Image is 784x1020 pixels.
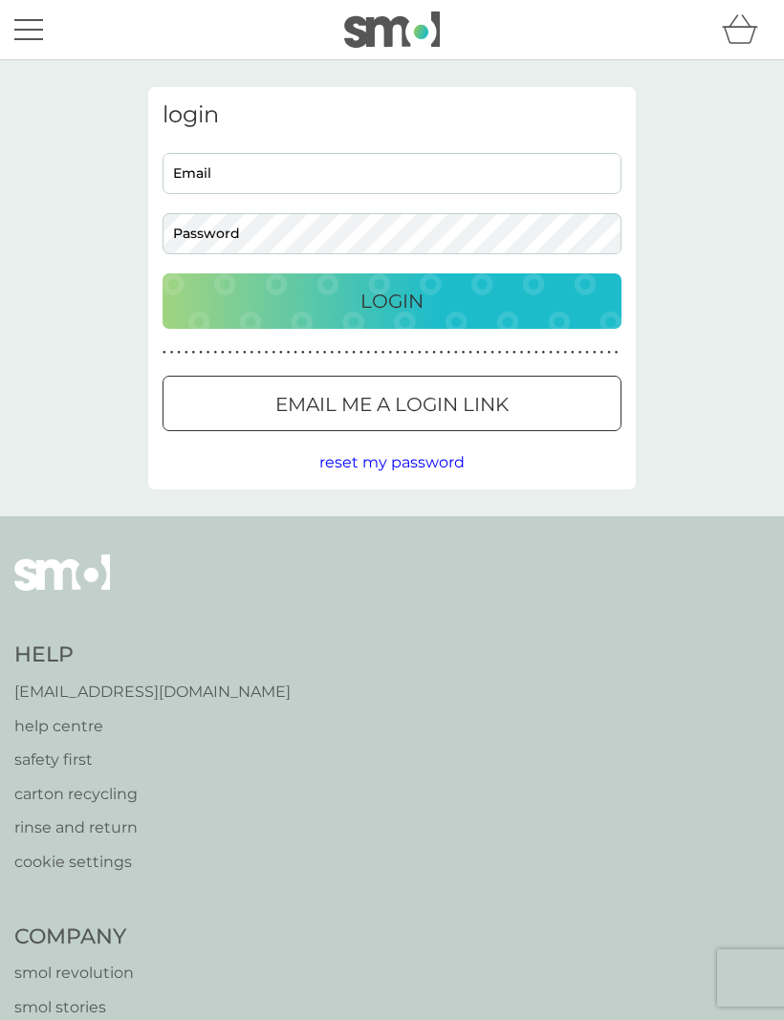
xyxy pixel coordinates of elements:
p: ● [454,348,458,358]
p: ● [432,348,436,358]
p: ● [170,348,174,358]
p: ● [265,348,269,358]
p: ● [185,348,188,358]
h4: Help [14,640,291,670]
img: smol [344,11,440,48]
p: ● [446,348,450,358]
p: ● [367,348,371,358]
h3: login [163,101,621,129]
h4: Company [14,922,219,952]
p: ● [396,348,400,358]
div: basket [722,11,770,49]
p: ● [381,348,385,358]
a: smol stories [14,995,219,1020]
p: ● [600,348,604,358]
p: ● [352,348,356,358]
p: ● [563,348,567,358]
p: ● [418,348,422,358]
p: ● [542,348,546,358]
p: ● [359,348,363,358]
p: ● [490,348,494,358]
p: ● [374,348,378,358]
p: ● [207,348,210,358]
p: ● [498,348,502,358]
p: ● [505,348,509,358]
p: ● [294,348,297,358]
p: ● [330,348,334,358]
a: help centre [14,714,291,739]
p: ● [250,348,254,358]
p: ● [309,348,313,358]
p: ● [287,348,291,358]
p: ● [199,348,203,358]
p: ● [484,348,488,358]
a: [EMAIL_ADDRESS][DOMAIN_NAME] [14,680,291,705]
img: smol [14,554,110,619]
p: ● [607,348,611,358]
p: ● [520,348,524,358]
p: ● [243,348,247,358]
a: safety first [14,748,291,772]
p: ● [221,348,225,358]
p: ● [585,348,589,358]
p: ● [476,348,480,358]
p: ● [468,348,472,358]
p: ● [338,348,341,358]
p: ● [512,348,516,358]
p: ● [323,348,327,358]
p: Email me a login link [275,389,509,420]
p: ● [301,348,305,358]
p: ● [229,348,232,358]
p: ● [213,348,217,358]
button: Email me a login link [163,376,621,431]
p: ● [403,348,407,358]
p: ● [257,348,261,358]
p: ● [556,348,560,358]
a: carton recycling [14,782,291,807]
p: ● [615,348,619,358]
a: cookie settings [14,850,291,875]
button: Login [163,273,621,329]
p: ● [192,348,196,358]
p: ● [549,348,553,358]
p: ● [163,348,166,358]
p: ● [593,348,597,358]
p: ● [279,348,283,358]
button: reset my password [319,450,465,475]
p: ● [272,348,275,358]
p: ● [527,348,531,358]
p: ● [388,348,392,358]
p: ● [345,348,349,358]
p: Login [360,286,424,316]
p: ● [534,348,538,358]
p: ● [578,348,582,358]
p: ● [425,348,429,358]
p: ● [316,348,319,358]
a: smol revolution [14,961,219,986]
p: ● [235,348,239,358]
p: ● [440,348,444,358]
p: ● [177,348,181,358]
p: ● [462,348,466,358]
button: menu [14,11,43,48]
a: rinse and return [14,815,291,840]
p: ● [571,348,575,358]
span: reset my password [319,453,465,471]
p: ● [410,348,414,358]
